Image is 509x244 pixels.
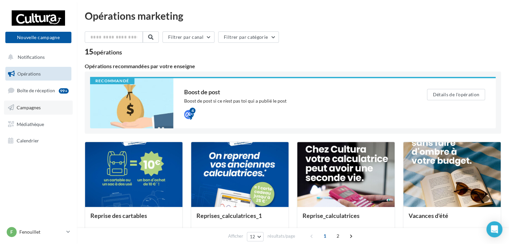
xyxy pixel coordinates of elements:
[85,11,501,21] div: Opérations marketing
[427,89,485,100] button: Détails de l'opération
[486,221,502,237] div: Open Intercom Messenger
[5,226,71,238] a: F Fenouillet
[303,212,389,226] div: Reprise_calculatrices
[10,229,13,235] span: F
[18,54,45,60] span: Notifications
[4,134,73,148] a: Calendrier
[85,48,122,55] div: 15
[19,229,64,235] p: Fenouillet
[85,64,501,69] div: Opérations recommandées par votre enseigne
[333,231,343,241] span: 2
[320,231,330,241] span: 1
[189,108,195,114] div: 4
[59,88,69,94] div: 99+
[247,232,264,241] button: 12
[409,212,495,226] div: Vacances d'été
[228,233,243,239] span: Afficher
[17,71,41,77] span: Opérations
[218,31,279,43] button: Filtrer par catégorie
[184,89,400,95] div: Boost de post
[4,50,70,64] button: Notifications
[17,88,55,93] span: Boîte de réception
[184,98,400,104] div: Boost de post si ce n'est pas toi qui a publié le post
[267,233,295,239] span: résultats/page
[17,105,41,110] span: Campagnes
[162,31,214,43] button: Filtrer par canal
[4,67,73,81] a: Opérations
[4,117,73,131] a: Médiathèque
[250,234,256,239] span: 12
[17,138,39,143] span: Calendrier
[196,212,283,226] div: Reprises_calculatrices_1
[93,49,122,55] div: opérations
[90,212,177,226] div: Reprise des cartables
[5,32,71,43] button: Nouvelle campagne
[90,78,134,84] div: Recommandé
[4,83,73,98] a: Boîte de réception99+
[17,121,44,127] span: Médiathèque
[4,101,73,115] a: Campagnes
